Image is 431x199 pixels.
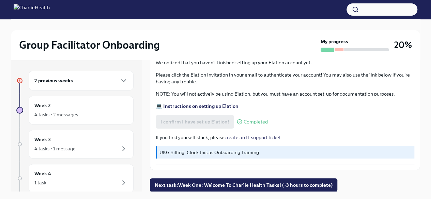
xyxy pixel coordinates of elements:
[16,164,134,193] a: Week 41 task
[156,90,414,97] p: NOTE: You will not actively be using Elation, but you must have an account set-up for documentati...
[156,134,414,141] p: If you find yourself stuck, please
[159,149,412,156] p: UKG Billing: Clock this as Onboarding Training
[34,145,76,152] div: 4 tasks • 1 message
[29,71,134,90] div: 2 previous weeks
[225,134,281,140] a: create an IT support ticket
[394,39,412,51] h3: 20%
[34,111,78,118] div: 4 tasks • 2 messages
[34,77,73,84] h6: 2 previous weeks
[156,103,238,109] a: 💻 Instructions on setting up Elation
[34,136,51,143] h6: Week 3
[19,38,160,52] h2: Group Facilitator Onboarding
[155,182,333,188] span: Next task : Week One: Welcome To Charlie Health Tasks! (~3 hours to complete)
[150,178,337,192] button: Next task:Week One: Welcome To Charlie Health Tasks! (~3 hours to complete)
[16,96,134,125] a: Week 24 tasks • 2 messages
[244,119,268,125] span: Completed
[34,102,51,109] h6: Week 2
[16,130,134,159] a: Week 34 tasks • 1 message
[14,4,50,15] img: CharlieHealth
[34,170,51,177] h6: Week 4
[34,179,46,186] div: 1 task
[321,38,348,45] strong: My progress
[156,71,414,85] p: Please click the Elation invitation in your email to authenticate your account! You may also use ...
[156,59,414,66] p: We noticed that you haven't finished setting up your Elation account yet.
